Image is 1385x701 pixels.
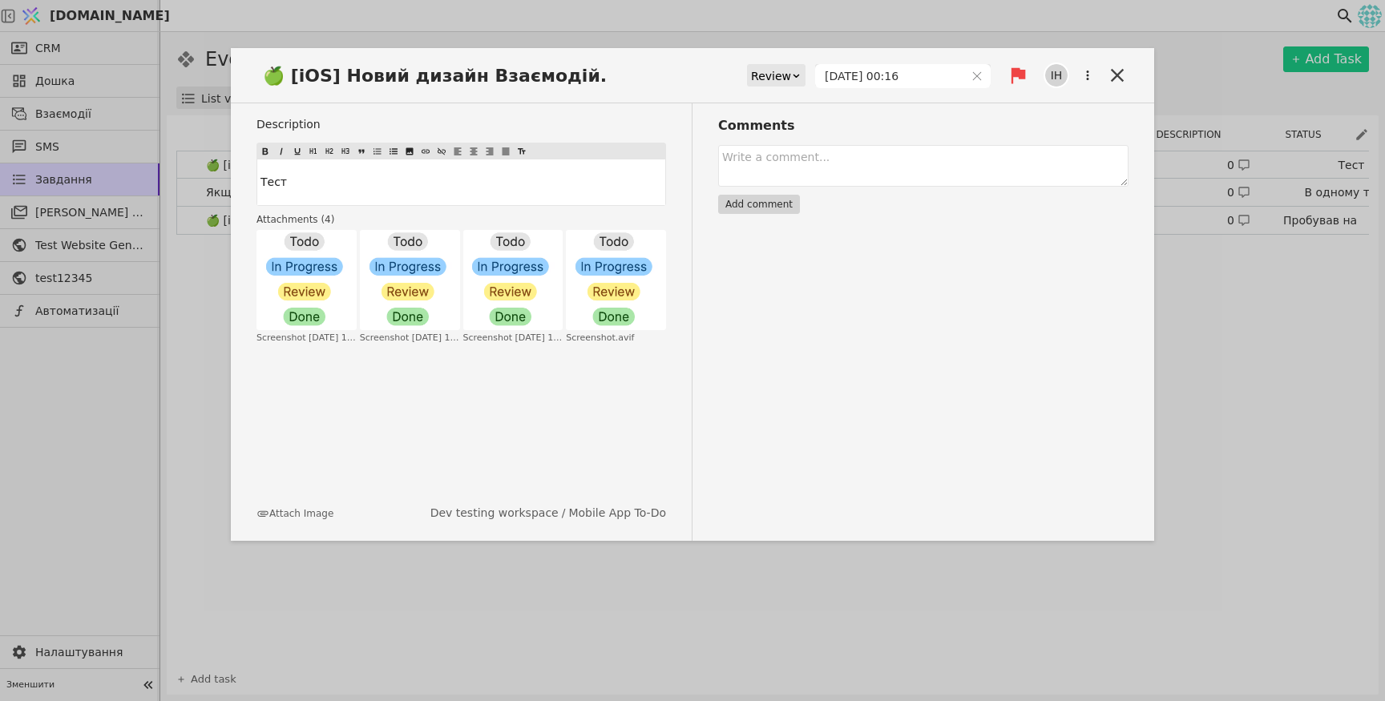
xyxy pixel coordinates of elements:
button: Attach Image [256,506,333,521]
div: Review [751,65,791,87]
button: Add comment [718,195,800,214]
span: 🍏 [iOS] Новий дизайн Взаємодій. [256,62,623,89]
h4: Attachments ( 4 ) [256,212,666,227]
svg: close [971,71,983,82]
label: Description [256,116,666,133]
button: Clear [971,71,983,82]
a: Dev testing workspace [430,505,559,522]
div: / [430,505,666,522]
h3: Comments [718,116,1129,135]
span: Тест [260,175,287,188]
input: dd.MM.yyyy HH:mm [816,65,964,87]
span: ih [1045,64,1068,87]
a: Mobile App To-Do [568,505,666,522]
